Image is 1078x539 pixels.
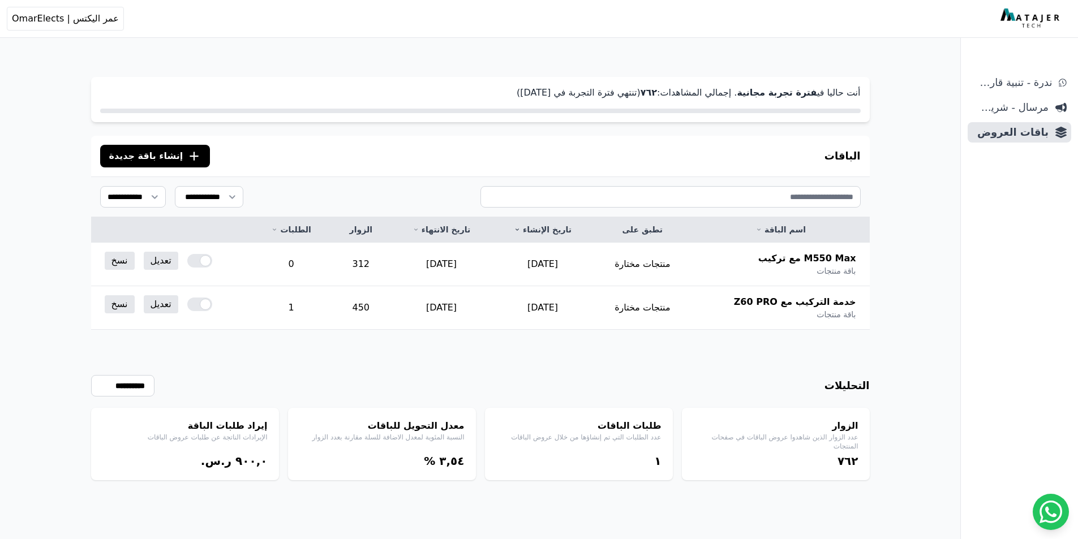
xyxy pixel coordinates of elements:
[331,217,390,243] th: الزوار
[1000,8,1062,29] img: MatajerTech Logo
[641,87,657,98] strong: ٧٦٢
[734,295,856,309] span: خدمة التركيب مع Z60 PRO
[102,433,268,442] p: الإيرادات الناتجة عن طلبات عروض الباقات
[506,224,580,235] a: تاريخ الإنشاء
[693,453,858,469] div: ٧٦٢
[972,100,1049,115] span: مرسال - شريط دعاية
[390,286,492,330] td: [DATE]
[817,309,856,320] span: باقة منتجات
[331,243,390,286] td: 312
[424,454,435,468] span: %
[251,243,331,286] td: 0
[593,243,692,286] td: منتجات مختارة
[404,224,478,235] a: تاريخ الانتهاء
[100,145,211,167] button: إنشاء باقة جديدة
[251,286,331,330] td: 1
[496,433,662,442] p: عدد الطلبات التي تم إنشاؤها من خلال عروض الباقات
[824,148,861,164] h3: الباقات
[102,419,268,433] h4: إيراد طلبات الباقة
[492,243,594,286] td: [DATE]
[144,252,178,270] a: تعديل
[390,243,492,286] td: [DATE]
[972,75,1052,90] span: ندرة - تنبية قارب علي النفاذ
[817,265,856,277] span: باقة منتجات
[693,433,858,451] p: عدد الزوار الذين شاهدوا عروض الباقات في صفحات المنتجات
[705,224,856,235] a: اسم الباقة
[693,419,858,433] h4: الزوار
[593,286,692,330] td: منتجات مختارة
[109,149,183,163] span: إنشاء باقة جديدة
[972,124,1049,140] span: باقات العروض
[235,454,267,468] bdi: ٩۰۰,۰
[439,454,464,468] bdi: ۳,٥٤
[593,217,692,243] th: تطبق على
[331,286,390,330] td: 450
[265,224,317,235] a: الطلبات
[105,295,135,313] a: نسخ
[12,12,119,25] span: عمر اليكتس | OmarElects
[758,252,856,265] span: M550 Max مع تركيب
[737,87,817,98] strong: فترة تجربة مجانية
[7,7,124,31] button: عمر اليكتس | OmarElects
[144,295,178,313] a: تعديل
[299,419,465,433] h4: معدل التحويل للباقات
[105,252,135,270] a: نسخ
[496,453,662,469] div: ١
[100,86,861,100] p: أنت حاليا في . إجمالي المشاهدات: (تنتهي فترة التجربة في [DATE])
[492,286,594,330] td: [DATE]
[201,454,231,468] span: ر.س.
[824,378,870,394] h3: التحليلات
[496,419,662,433] h4: طلبات الباقات
[299,433,465,442] p: النسبة المئوية لمعدل الاضافة للسلة مقارنة بعدد الزوار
